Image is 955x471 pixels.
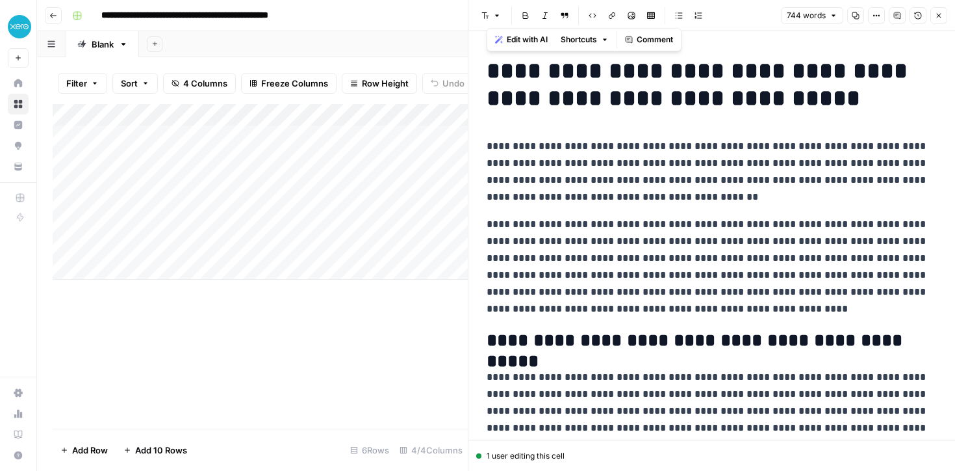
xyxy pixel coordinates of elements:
button: 4 Columns [163,73,236,94]
button: Add Row [53,440,116,461]
button: Edit with AI [490,31,553,48]
button: Undo [422,73,473,94]
span: Sort [121,77,138,90]
img: XeroOps Logo [8,15,31,38]
span: Edit with AI [507,34,548,46]
button: 744 words [781,7,843,24]
button: Comment [620,31,678,48]
button: Shortcuts [555,31,614,48]
span: 4 Columns [183,77,227,90]
span: Undo [442,77,465,90]
div: Blank [92,38,114,51]
button: Freeze Columns [241,73,337,94]
span: Freeze Columns [261,77,328,90]
a: Blank [66,31,139,57]
a: Insights [8,114,29,135]
a: Home [8,73,29,94]
a: Your Data [8,156,29,177]
a: Settings [8,383,29,403]
span: Add 10 Rows [135,444,187,457]
button: Add 10 Rows [116,440,195,461]
a: Opportunities [8,135,29,156]
div: 6 Rows [345,440,394,461]
span: Add Row [72,444,108,457]
a: Learning Hub [8,424,29,445]
button: Workspace: XeroOps [8,10,29,43]
span: Row Height [362,77,409,90]
span: Shortcuts [561,34,597,46]
a: Usage [8,403,29,424]
span: 744 words [787,10,826,21]
button: Filter [58,73,107,94]
button: Sort [112,73,158,94]
a: Browse [8,94,29,114]
button: Help + Support [8,445,29,466]
button: Row Height [342,73,417,94]
div: 1 user editing this cell [476,450,947,462]
span: Comment [637,34,673,46]
div: 4/4 Columns [394,440,468,461]
span: Filter [66,77,87,90]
